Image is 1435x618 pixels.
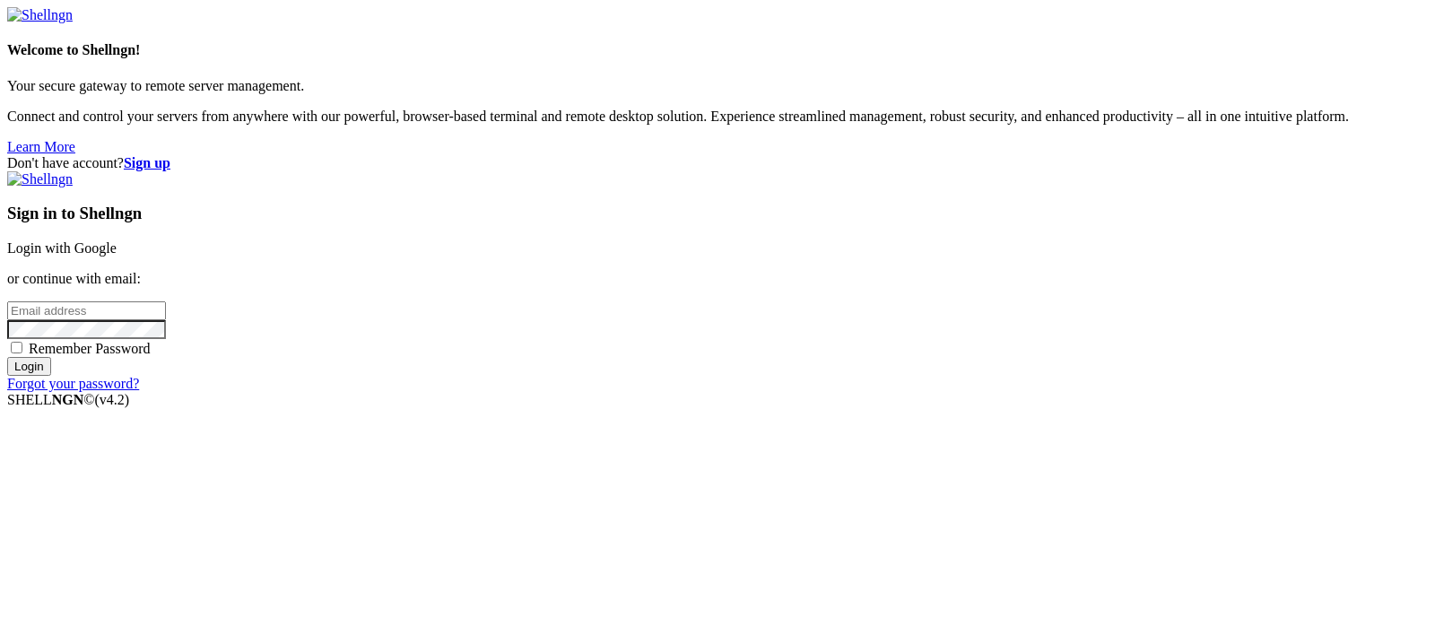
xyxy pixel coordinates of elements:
p: Connect and control your servers from anywhere with our powerful, browser-based terminal and remo... [7,109,1428,125]
h3: Sign in to Shellngn [7,204,1428,223]
a: Login with Google [7,240,117,256]
a: Forgot your password? [7,376,139,391]
p: or continue with email: [7,271,1428,287]
a: Sign up [124,155,170,170]
input: Remember Password [11,342,22,353]
span: SHELL © [7,392,129,407]
img: Shellngn [7,171,73,187]
span: Remember Password [29,341,151,356]
p: Your secure gateway to remote server management. [7,78,1428,94]
span: 4.2.0 [95,392,130,407]
img: Shellngn [7,7,73,23]
div: Don't have account? [7,155,1428,171]
a: Learn More [7,139,75,154]
input: Email address [7,301,166,320]
input: Login [7,357,51,376]
b: NGN [52,392,84,407]
h4: Welcome to Shellngn! [7,42,1428,58]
